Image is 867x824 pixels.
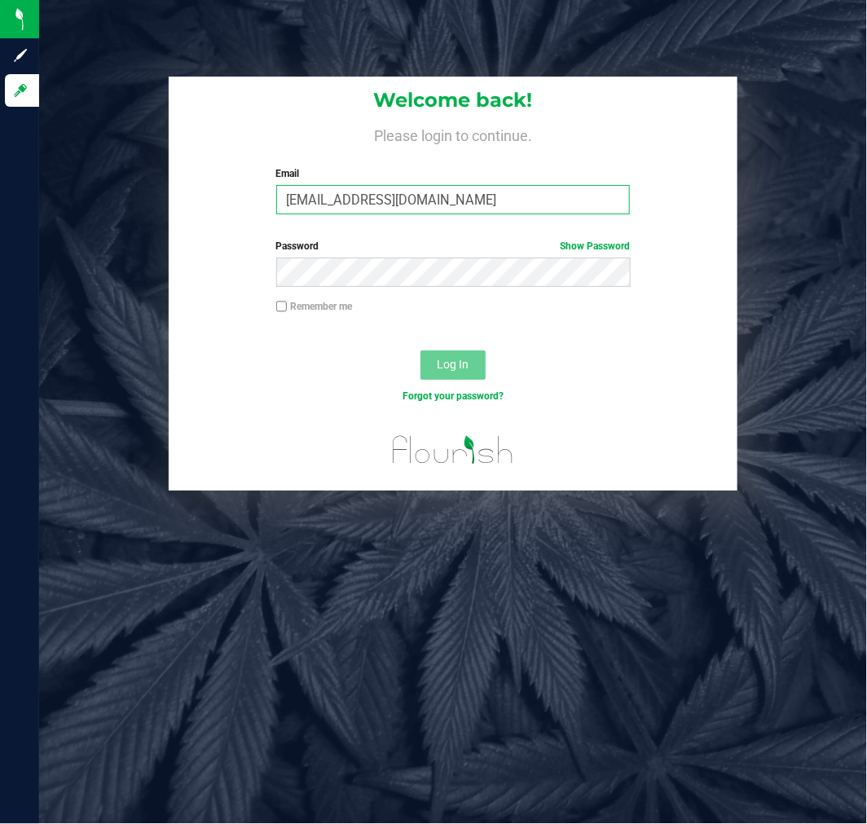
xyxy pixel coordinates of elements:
span: Log In [437,358,469,371]
input: Remember me [276,301,288,312]
a: Show Password [560,240,630,252]
inline-svg: Sign up [12,47,29,64]
img: flourish_logo.svg [382,421,524,479]
span: Password [276,240,319,252]
label: Email [276,166,631,181]
button: Log In [420,350,486,380]
h4: Please login to continue. [169,124,737,143]
h1: Welcome back! [169,90,737,111]
label: Remember me [276,299,353,314]
inline-svg: Log in [12,82,29,99]
a: Forgot your password? [403,390,504,402]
